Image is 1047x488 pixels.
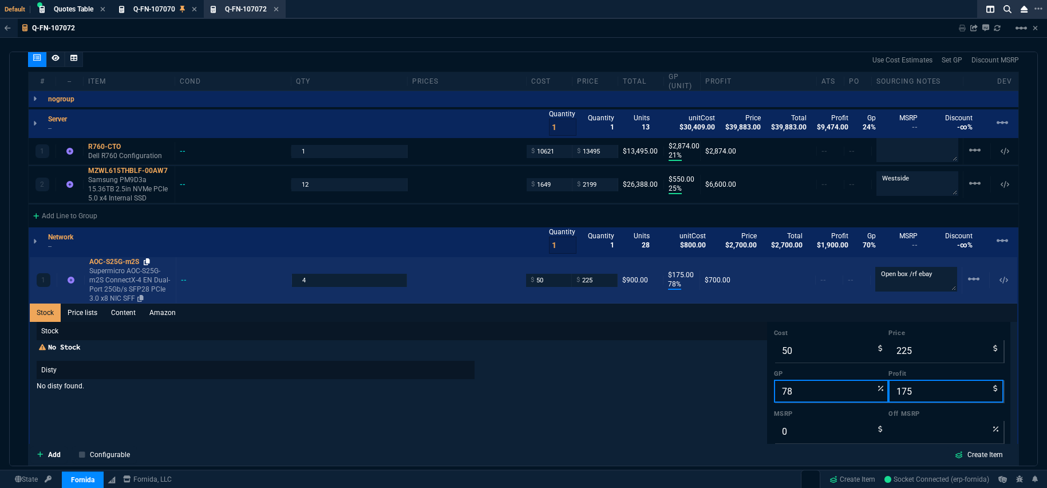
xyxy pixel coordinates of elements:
[531,180,535,189] span: $
[884,475,989,483] span: Socket Connected (erp-fornida)
[48,233,73,242] p: Network
[88,166,170,175] div: MZWL615THBLF-00AW7
[821,147,827,155] span: --
[88,175,170,203] p: Samsung PM9D3a 15.36TB 2.5in NVMe PCIe 5.0 x4 Internal SSD
[37,381,475,391] p: No disty found.
[41,474,55,485] a: API TOKEN
[181,276,197,285] div: --
[848,276,854,284] span: --
[5,24,11,32] nx-icon: Back to Table
[623,147,659,156] div: $13,495.00
[192,5,197,14] nx-icon: Close Tab
[56,77,84,86] div: --
[37,361,475,379] p: Disty
[888,329,1003,338] label: Price
[104,304,143,322] a: Content
[531,147,535,156] span: $
[701,77,817,86] div: Profit
[175,77,291,86] div: cond
[133,5,175,13] span: Q-FN-107070
[622,276,658,285] div: $900.00
[48,115,67,124] p: Server
[577,180,580,189] span: $
[531,276,534,285] span: $
[884,474,989,485] a: fqU4otaEdqDxeNoHAADn
[967,272,981,286] mat-icon: Example home icon
[37,322,767,340] p: Stock
[971,55,1019,65] a: Discount MSRP
[669,151,682,161] p: 21%
[143,304,183,322] a: Amazon
[1033,23,1038,33] a: Hide Workbench
[89,257,171,266] div: AOC-S25G-m2S
[576,276,580,285] span: $
[668,270,695,280] p: $175.00
[968,143,982,157] mat-icon: Example home icon
[705,276,811,285] div: $700.00
[669,141,696,151] p: $2,874.00
[40,147,44,156] p: 1
[999,2,1016,16] nx-icon: Search
[774,329,889,338] label: Cost
[29,77,56,86] div: #
[40,180,44,189] p: 2
[68,276,74,284] nx-icon: Item not found in Business Central. The quote is still valid.
[942,55,962,65] a: Set GP
[705,180,812,189] div: $6,600.00
[88,142,170,151] div: R760-CTO
[29,204,102,225] div: Add Line to Group
[180,147,196,156] div: --
[48,95,74,104] p: nogroup
[991,77,1018,86] div: dev
[549,109,576,119] p: Quantity
[888,369,1003,379] label: Profit
[66,180,73,188] nx-icon: Item not found in Business Central. The quote is still valid.
[820,276,826,284] span: --
[572,77,618,86] div: price
[821,180,827,188] span: --
[968,176,982,190] mat-icon: Example home icon
[668,280,681,290] p: 78%
[844,77,872,86] div: PO
[66,147,73,155] nx-icon: Item not found in Business Central. The quote is still valid.
[100,5,105,14] nx-icon: Close Tab
[180,180,196,189] div: --
[825,471,880,488] a: Create Item
[664,72,701,90] div: GP (unit)
[89,266,171,303] p: Supermicro AOC-S25G-m2S ConnectX-4 EN Dual-Port 25Gb/s SFP28 PCIe 3.0 x8 NIC SFF
[623,180,659,189] div: $26,388.00
[32,23,75,33] p: Q-FN-107072
[872,55,933,65] a: Use Cost Estimates
[549,227,576,237] p: Quantity
[817,77,844,86] div: ATS
[61,304,104,322] a: Price lists
[54,5,93,13] span: Quotes Table
[577,147,580,156] span: $
[88,151,170,160] p: Dell R760 Configuration
[774,410,889,419] label: MSRP
[225,5,267,13] span: Q-FN-107072
[274,5,279,14] nx-icon: Close Tab
[946,447,1012,462] a: Create Item
[849,180,855,188] span: --
[84,77,175,86] div: Item
[37,343,767,352] p: No Stock
[995,234,1009,247] mat-icon: Example home icon
[41,276,45,285] p: 1
[618,77,664,86] div: Total
[11,474,41,485] a: Global State
[774,369,889,379] label: GP
[5,6,30,13] span: Default
[888,410,1003,419] label: Off MSRP
[982,2,999,16] nx-icon: Split Panels
[872,77,963,86] div: Sourcing Notes
[120,474,175,485] a: msbcCompanyName
[669,175,696,184] p: $550.00
[527,77,572,86] div: cost
[849,147,855,155] span: --
[30,304,61,322] a: Stock
[90,450,130,460] p: Configurable
[669,184,682,194] p: 25%
[1034,3,1042,14] nx-icon: Open New Tab
[408,77,527,86] div: prices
